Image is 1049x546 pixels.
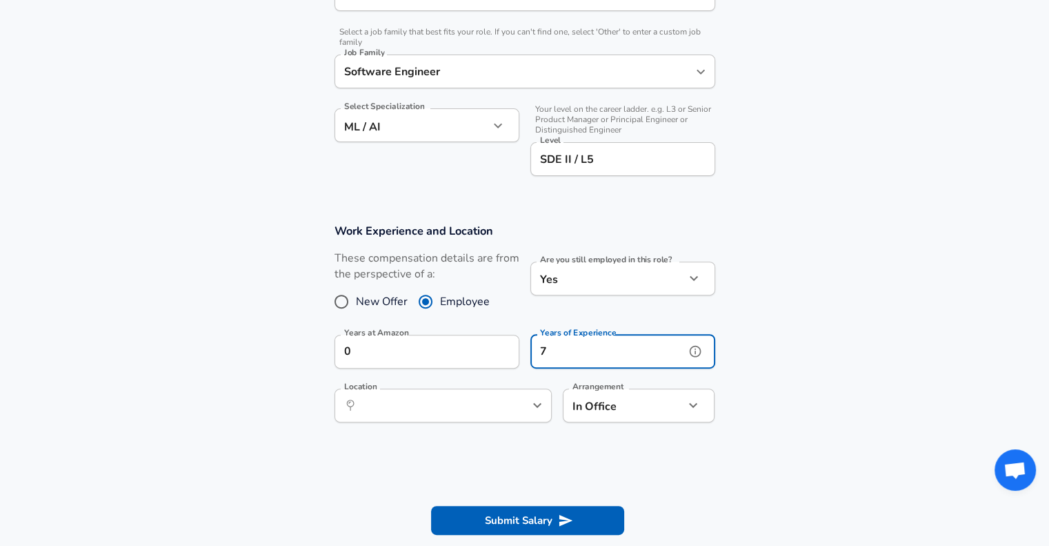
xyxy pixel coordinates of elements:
label: These compensation details are from the perspective of a: [334,251,519,282]
label: Years of Experience [540,329,616,337]
span: Employee [440,293,490,310]
input: L3 [537,148,709,170]
label: Level [540,136,561,144]
div: In Office [563,389,664,422]
input: 0 [334,335,489,369]
label: Select Specialization [344,102,424,110]
button: help [685,341,706,362]
div: ML / AI [334,108,489,142]
input: Software Engineer [341,61,688,82]
div: Yes [530,262,685,295]
div: Open chat [995,449,1036,491]
label: Arrangement [572,382,623,391]
button: Submit Salary [431,506,624,535]
span: Select a job family that best fits your role. If you can't find one, select 'Other' to enter a cu... [334,27,715,48]
label: Years at Amazon [344,329,409,337]
label: Location [344,382,377,391]
input: 7 [530,335,685,369]
span: New Offer [356,293,408,310]
label: Are you still employed in this role? [540,255,672,264]
span: Your level on the career ladder. e.g. L3 or Senior Product Manager or Principal Engineer or Disti... [530,104,715,135]
h3: Work Experience and Location [334,223,715,239]
button: Open [691,62,710,81]
button: Open [528,396,547,415]
label: Job Family [344,48,385,57]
